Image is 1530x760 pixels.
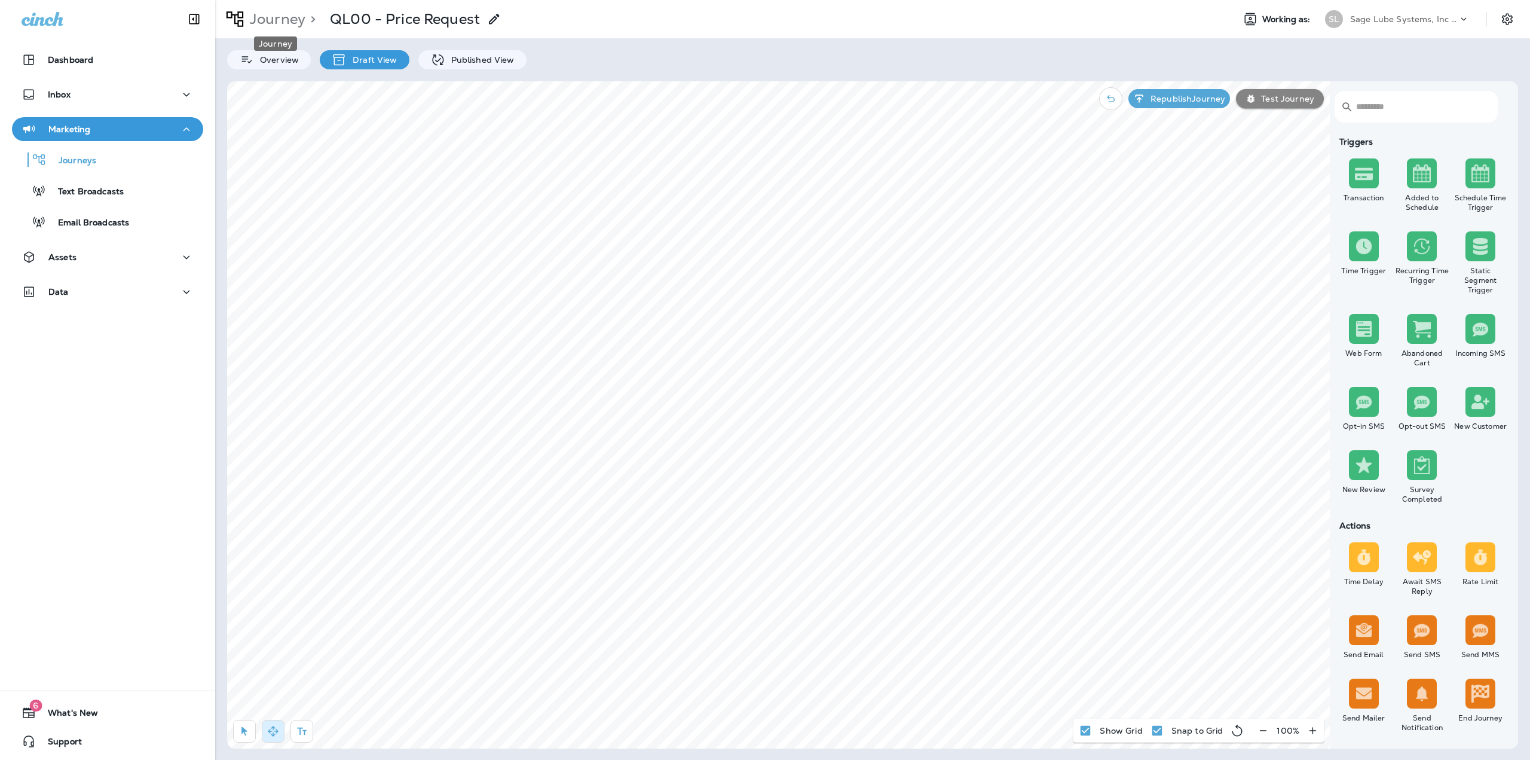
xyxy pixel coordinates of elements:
[1337,266,1391,276] div: Time Trigger
[48,90,71,99] p: Inbox
[12,701,203,725] button: 6What's New
[1171,726,1223,735] p: Snap to Grid
[1262,14,1313,25] span: Working as:
[1396,349,1449,368] div: Abandoned Cart
[1396,266,1449,285] div: Recurring Time Trigger
[1453,266,1507,295] div: Static Segment Trigger
[47,155,96,167] p: Journeys
[12,245,203,269] button: Assets
[12,147,203,172] button: Journeys
[1396,650,1449,660] div: Send SMS
[1453,193,1507,212] div: Schedule Time Trigger
[12,730,203,753] button: Support
[36,708,98,722] span: What's New
[1335,137,1510,146] div: Triggers
[254,55,299,65] p: Overview
[1350,14,1458,24] p: Sage Lube Systems, Inc dba LOF Xpress Oil Change
[1277,726,1299,735] p: 100 %
[12,178,203,203] button: Text Broadcasts
[1337,349,1391,358] div: Web Form
[1337,422,1391,431] div: Opt-in SMS
[1453,650,1507,660] div: Send MMS
[1396,713,1449,732] div: Send Notification
[12,83,203,106] button: Inbox
[347,55,397,65] p: Draft View
[1100,726,1142,735] p: Show Grid
[46,187,124,198] p: Text Broadcasts
[1453,349,1507,358] div: Incoming SMS
[1396,193,1449,212] div: Added to Schedule
[1337,193,1391,203] div: Transaction
[1337,577,1391,587] div: Time Delay
[1325,10,1343,28] div: SL
[48,124,90,134] p: Marketing
[254,36,297,51] div: Journey
[48,55,93,65] p: Dashboard
[1236,89,1324,108] button: Test Journey
[12,117,203,141] button: Marketing
[445,55,515,65] p: Published View
[1335,521,1510,530] div: Actions
[48,287,69,297] p: Data
[36,737,82,751] span: Support
[1256,94,1314,103] p: Test Journey
[1337,650,1391,660] div: Send Email
[1453,713,1507,723] div: End Journey
[245,10,305,28] p: Journey
[1337,485,1391,495] div: New Review
[1396,577,1449,596] div: Await SMS Reply
[1453,577,1507,587] div: Rate Limit
[46,218,129,229] p: Email Broadcasts
[1396,422,1449,431] div: Opt-out SMS
[1128,89,1230,108] button: RepublishJourney
[12,280,203,304] button: Data
[305,10,316,28] p: >
[1337,713,1391,723] div: Send Mailer
[330,10,480,28] p: QL00 - Price Request
[29,700,42,712] span: 6
[1497,8,1518,30] button: Settings
[1396,485,1449,504] div: Survey Completed
[48,252,76,262] p: Assets
[1146,94,1225,103] p: Republish Journey
[1453,422,1507,431] div: New Customer
[178,7,211,31] button: Collapse Sidebar
[12,48,203,72] button: Dashboard
[12,209,203,234] button: Email Broadcasts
